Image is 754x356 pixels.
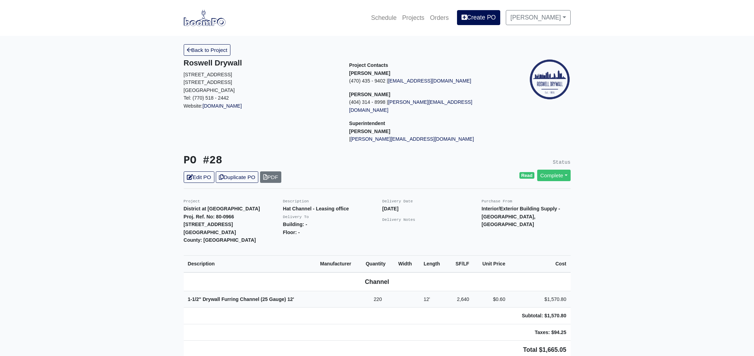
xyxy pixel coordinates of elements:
a: Orders [427,10,451,25]
a: Complete [537,170,571,181]
strong: Proj. Ref. No: 80-0966 [184,214,234,219]
a: Back to Project [184,44,231,56]
h5: Roswell Drywall [184,59,339,68]
p: (470) 435 - 9402 | [349,77,504,85]
strong: [STREET_ADDRESS] [184,222,233,227]
th: SF/LF [448,255,473,272]
a: PDF [260,171,281,183]
td: 2,640 [448,291,473,308]
div: Website: [184,59,339,110]
strong: [DATE] [382,206,399,211]
strong: Hat Channel - Leasing office [283,206,349,211]
span: 12' [287,296,294,302]
small: Project [184,199,200,203]
p: [STREET_ADDRESS] [184,78,339,86]
b: Channel [365,278,389,285]
td: 220 [361,291,394,308]
strong: Floor: - [283,230,300,235]
strong: [PERSON_NAME] [349,70,390,76]
a: Edit PO [184,171,214,183]
strong: Building: - [283,222,307,227]
strong: County: [GEOGRAPHIC_DATA] [184,237,256,243]
strong: [GEOGRAPHIC_DATA] [184,230,236,235]
small: Purchase From [482,199,512,203]
td: Taxes: $94.25 [510,324,571,341]
h3: PO #28 [184,154,372,167]
a: [PERSON_NAME][EMAIL_ADDRESS][DOMAIN_NAME] [349,99,472,113]
a: Projects [399,10,427,25]
p: (404) 314 - 8998 | [349,98,504,114]
span: Project Contacts [349,62,388,68]
p: [STREET_ADDRESS] [184,71,339,79]
a: [PERSON_NAME] [506,10,570,25]
small: Description [283,199,309,203]
a: Create PO [457,10,500,25]
p: Interior/Exterior Building Supply - [GEOGRAPHIC_DATA], [GEOGRAPHIC_DATA] [482,205,571,229]
small: Status [553,160,571,165]
span: Read [519,172,534,179]
td: Subtotal: $1,570.80 [510,308,571,324]
a: Duplicate PO [216,171,258,183]
th: Unit Price [473,255,510,272]
strong: [PERSON_NAME] [349,92,390,97]
th: Quantity [361,255,394,272]
th: Length [419,255,448,272]
td: $1,570.80 [510,291,571,308]
strong: [PERSON_NAME] [349,129,390,134]
a: [DOMAIN_NAME] [203,103,242,109]
a: [EMAIL_ADDRESS][DOMAIN_NAME] [388,78,471,84]
a: Schedule [368,10,399,25]
th: Manufacturer [316,255,361,272]
small: Delivery Notes [382,218,416,222]
strong: 1-1/2" Drywall Furring Channel (25 Gauge) [188,296,294,302]
th: Width [394,255,420,272]
td: $0.60 [473,291,510,308]
img: boomPO [184,10,226,26]
th: Cost [510,255,571,272]
a: [PERSON_NAME][EMAIL_ADDRESS][DOMAIN_NAME] [350,136,474,142]
p: | [349,135,504,143]
span: 12' [424,296,430,302]
strong: District at [GEOGRAPHIC_DATA] [184,206,260,211]
small: Delivery Date [382,199,413,203]
p: [GEOGRAPHIC_DATA] [184,86,339,94]
span: Superintendent [349,121,385,126]
small: Delivery To [283,215,309,219]
th: Description [184,255,316,272]
p: Tel: (770) 518 - 2442 [184,94,339,102]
